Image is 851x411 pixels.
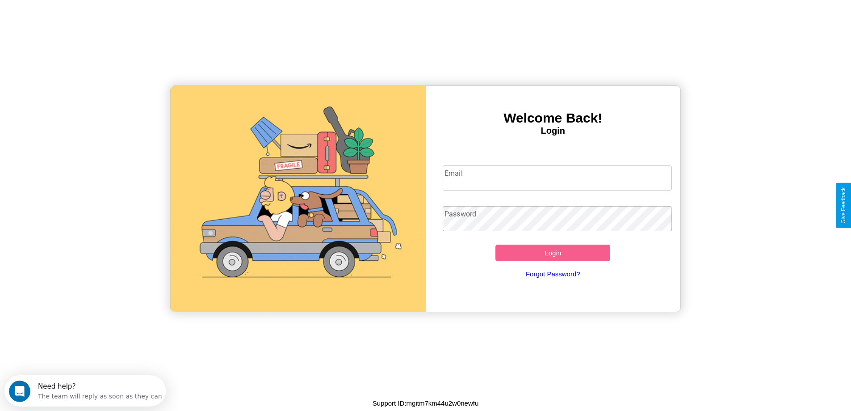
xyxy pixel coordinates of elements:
a: Forgot Password? [438,261,667,287]
iframe: Intercom live chat [9,381,30,402]
div: The team will reply as soon as they can [34,15,158,24]
div: Open Intercom Messenger [4,4,166,28]
div: Give Feedback [840,187,847,224]
iframe: Intercom live chat discovery launcher [4,375,166,407]
p: Support ID: mgitm7km44u2w0newfu [373,397,479,409]
img: gif [171,86,426,312]
h4: Login [426,126,681,136]
h3: Welcome Back! [426,110,681,126]
div: Need help? [34,8,158,15]
button: Login [495,245,610,261]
